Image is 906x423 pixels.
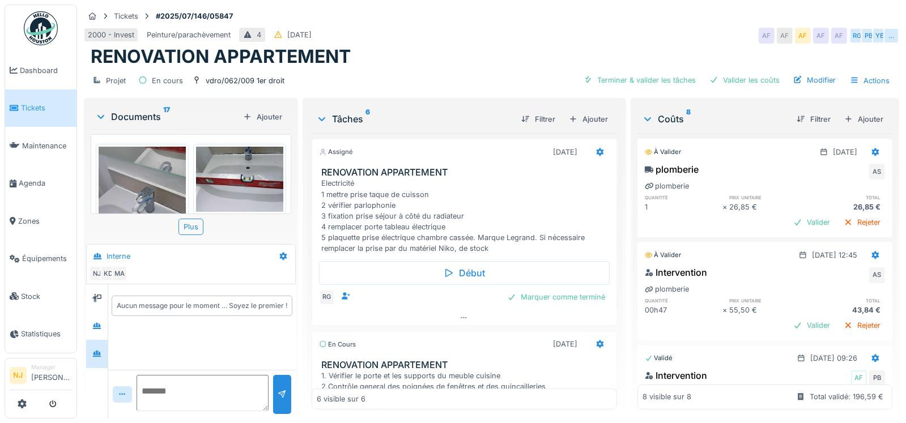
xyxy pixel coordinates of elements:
[810,353,857,364] div: [DATE] 09:26
[321,167,612,178] h3: RENOVATION APPARTEMENT
[645,181,689,191] div: plomberie
[112,266,127,281] div: MA
[107,251,130,262] div: Interne
[31,363,72,371] div: Manager
[849,28,865,44] div: RG
[163,110,170,123] sup: 17
[239,109,287,125] div: Ajouter
[645,250,681,260] div: À valider
[861,28,877,44] div: PB
[319,147,353,157] div: Assigné
[151,11,237,22] strong: #2025/07/146/05847
[553,147,577,157] div: [DATE]
[5,277,76,315] a: Stock
[5,52,76,89] a: Dashboard
[319,261,610,285] div: Début
[813,28,829,44] div: AF
[807,194,885,201] h6: total
[117,301,287,311] div: Aucun message pour le moment … Soyez le premier !
[840,112,888,127] div: Ajouter
[24,11,58,45] img: Badge_color-CXgf-gQk.svg
[106,75,126,86] div: Projet
[642,112,788,126] div: Coûts
[645,369,707,382] div: Intervention
[553,339,577,349] div: [DATE]
[845,72,895,89] div: Actions
[287,29,312,40] div: [DATE]
[839,215,885,230] div: Rejeter
[503,289,610,305] div: Marquer comme terminé
[645,305,722,315] div: 00h47
[21,102,72,113] span: Tickets
[777,28,793,44] div: AF
[88,29,134,40] div: 2000 - Invest
[100,266,116,281] div: KD
[321,360,612,370] h3: RENOVATION APPARTEMENT
[789,318,835,333] div: Valider
[319,340,356,349] div: En cours
[20,65,72,76] span: Dashboard
[722,202,730,212] div: ×
[206,75,284,86] div: vdro/062/009 1er droit
[730,194,807,201] h6: prix unitaire
[5,127,76,165] a: Maintenance
[178,219,203,235] div: Plus
[517,112,560,127] div: Filtrer
[365,112,370,126] sup: 6
[645,194,722,201] h6: quantité
[321,370,612,414] div: 1. Vérifier le porte et les supports du meuble cuisine 2 Contrôle general des poignées de fenêtre...
[812,250,857,260] div: [DATE] 12:45
[22,140,72,151] span: Maintenance
[869,267,885,283] div: AS
[645,284,689,294] div: plomberie
[22,253,72,264] span: Équipements
[147,29,231,40] div: Peinture/parachèvement
[317,394,365,404] div: 6 visible sur 6
[31,363,72,387] li: [PERSON_NAME]
[705,72,784,88] div: Valider les coûts
[114,11,138,22] div: Tickets
[645,266,707,279] div: Intervention
[5,315,76,353] a: Statistiques
[789,215,835,230] div: Valider
[196,147,283,212] img: s6mgkrlidzm5bxlxpy6mkc1py6k7
[730,305,807,315] div: 55,50 €
[810,392,883,403] div: Total validé: 196,59 €
[851,370,867,386] div: AF
[257,29,261,40] div: 4
[321,178,612,254] div: Electricité 1 mettre prise taque de cuisson 2 vérifier parlophonie 3 fixation prise séjour à côté...
[579,72,700,88] div: Terminer & valider les tâches
[21,291,72,302] span: Stock
[95,110,239,123] div: Documents
[869,370,885,386] div: PB
[19,178,72,189] span: Agenda
[21,328,72,339] span: Statistiques
[807,305,885,315] div: 43,84 €
[152,75,183,86] div: En cours
[831,28,847,44] div: AF
[759,28,775,44] div: AF
[89,266,105,281] div: NJ
[645,202,722,212] div: 1
[792,112,835,127] div: Filtrer
[10,363,72,390] a: NJ Manager[PERSON_NAME]
[5,165,76,203] a: Agenda
[872,28,888,44] div: YE
[795,28,811,44] div: AF
[869,164,885,180] div: AS
[645,147,681,157] div: À valider
[5,202,76,240] a: Zones
[807,297,885,304] h6: total
[789,72,840,88] div: Modifier
[730,297,807,304] h6: prix unitaire
[18,216,72,227] span: Zones
[839,318,885,333] div: Rejeter
[645,297,722,304] h6: quantité
[686,112,691,126] sup: 8
[316,112,512,126] div: Tâches
[99,147,186,263] img: tbln8rkhl1666v164jgxl6hz3ttq
[730,202,807,212] div: 26,85 €
[564,112,612,127] div: Ajouter
[5,240,76,278] a: Équipements
[643,392,691,403] div: 8 visible sur 8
